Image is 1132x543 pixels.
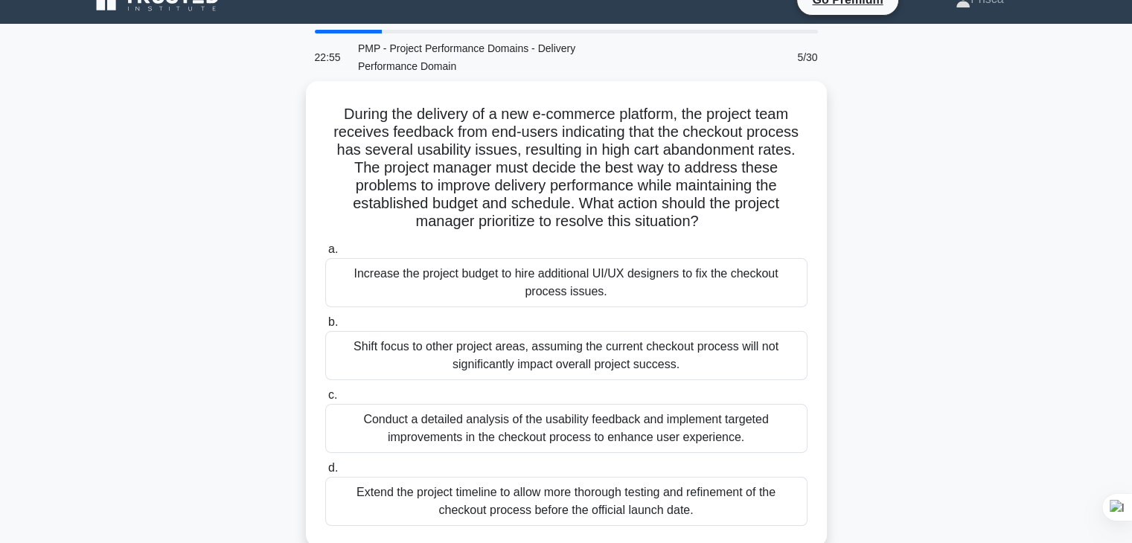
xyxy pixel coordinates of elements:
[328,461,338,474] span: d.
[325,477,808,526] div: Extend the project timeline to allow more thorough testing and refinement of the checkout process...
[349,33,610,81] div: PMP - Project Performance Domains - Delivery Performance Domain
[325,404,808,453] div: Conduct a detailed analysis of the usability feedback and implement targeted improvements in the ...
[325,258,808,307] div: Increase the project budget to hire additional UI/UX designers to fix the checkout process issues.
[328,242,338,255] span: a.
[306,42,349,72] div: 22:55
[325,331,808,380] div: Shift focus to other project areas, assuming the current checkout process will not significantly ...
[740,42,827,72] div: 5/30
[328,315,338,328] span: b.
[328,388,337,401] span: c.
[324,105,809,231] h5: During the delivery of a new e-commerce platform, the project team receives feedback from end-use...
